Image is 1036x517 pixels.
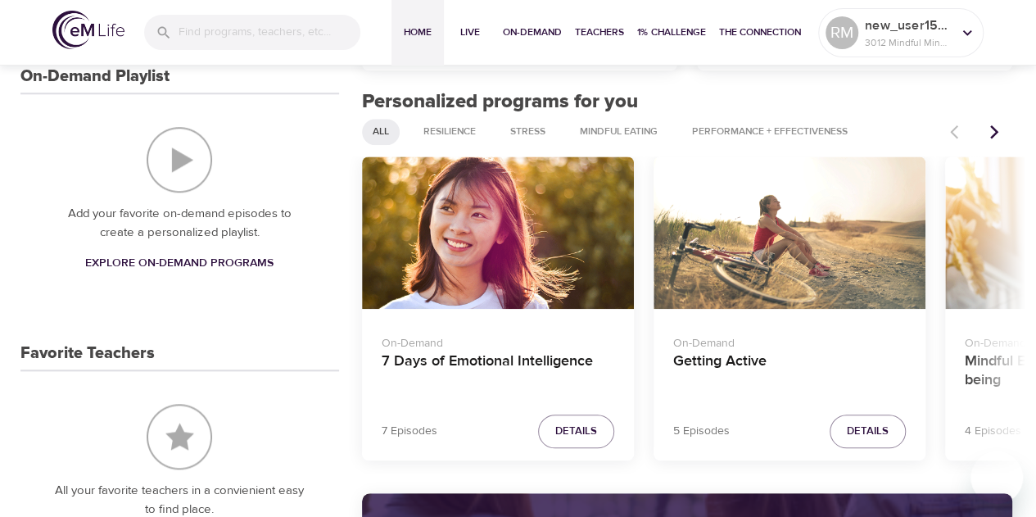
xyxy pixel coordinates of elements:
[362,156,634,310] button: 7 Days of Emotional Intelligence
[865,16,952,35] p: new_user1566398461
[20,344,155,363] h3: Favorite Teachers
[53,205,306,242] p: Add your favorite on-demand episodes to create a personalized playlist.
[147,127,212,193] img: On-Demand Playlist
[847,422,889,441] span: Details
[382,352,614,392] h4: 7 Days of Emotional Intelligence
[976,114,1012,150] button: Next items
[382,423,437,440] p: 7 Episodes
[673,352,906,392] h4: Getting Active
[179,15,360,50] input: Find programs, teachers, etc...
[965,423,1021,440] p: 4 Episodes
[570,125,667,138] span: Mindful Eating
[85,253,274,274] span: Explore On-Demand Programs
[414,125,486,138] span: Resilience
[654,156,925,310] button: Getting Active
[362,119,400,145] div: All
[970,451,1023,504] iframe: Button to launch messaging window
[681,119,858,145] div: Performance + Effectiveness
[450,24,490,41] span: Live
[826,16,858,49] div: RM
[575,24,624,41] span: Teachers
[500,119,556,145] div: Stress
[398,24,437,41] span: Home
[20,67,170,86] h3: On-Demand Playlist
[413,119,486,145] div: Resilience
[500,125,555,138] span: Stress
[865,35,952,50] p: 3012 Mindful Minutes
[363,125,399,138] span: All
[503,24,562,41] span: On-Demand
[555,422,597,441] span: Details
[538,415,614,448] button: Details
[52,11,124,49] img: logo
[569,119,668,145] div: Mindful Eating
[673,329,906,352] p: On-Demand
[719,24,801,41] span: The Connection
[382,329,614,352] p: On-Demand
[637,24,706,41] span: 1% Challenge
[147,404,212,469] img: Favorite Teachers
[362,90,1013,114] h2: Personalized programs for you
[830,415,906,448] button: Details
[79,248,280,279] a: Explore On-Demand Programs
[682,125,857,138] span: Performance + Effectiveness
[673,423,730,440] p: 5 Episodes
